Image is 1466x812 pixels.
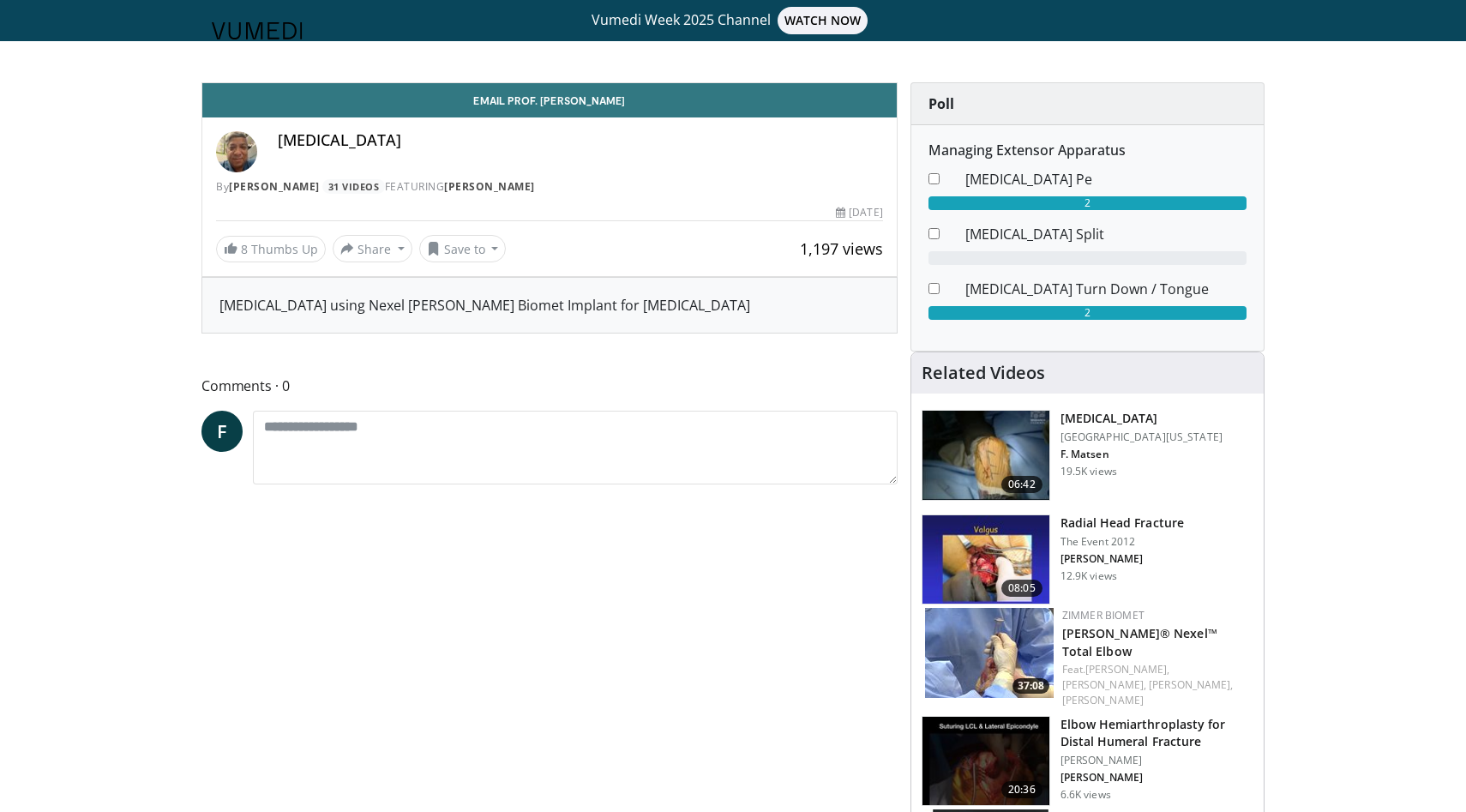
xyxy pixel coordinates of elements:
[922,363,1045,383] h4: Related Videos
[1060,716,1253,750] h3: Elbow Hemiarthroplasty for Distal Humeral Fracture
[1060,771,1253,785] p: Joideep Phadnis
[928,142,1247,159] h6: Managing Extensor Apparatus
[922,717,1049,806] img: 0093eea9-15b4-4f40-b69c-133d19b026a0.150x105_q85_crop-smart_upscale.jpg
[1062,677,1146,692] a: [PERSON_NAME],
[333,235,412,262] button: Share
[1062,608,1145,623] a: Zimmer Biomet
[1001,781,1042,798] span: 20:36
[925,608,1054,698] a: 37:08
[444,179,535,194] a: [PERSON_NAME]
[229,179,320,194] a: [PERSON_NAME]
[928,94,954,113] strong: Poll
[219,295,880,316] div: [MEDICAL_DATA] using Nexel [PERSON_NAME] Biomet Implant for [MEDICAL_DATA]
[925,608,1054,698] img: HwePeXkL0Gi3uPfH4xMDoxOjA4MTsiGN.150x105_q85_crop-smart_upscale.jpg
[952,279,1259,299] dd: [MEDICAL_DATA] Turn Down / Tongue
[216,131,257,172] img: Avatar
[241,241,248,257] span: 8
[1060,514,1184,532] h3: Radial Head Fracture
[1060,448,1223,461] p: Frederick Matsen
[922,411,1049,500] img: 38827_0000_3.png.150x105_q85_crop-smart_upscale.jpg
[1060,465,1117,478] p: 19.5K views
[1060,569,1117,583] p: 12.9K views
[212,22,303,39] img: VuMedi Logo
[1062,662,1250,708] div: Feat.
[1001,476,1042,493] span: 06:42
[1001,580,1042,597] span: 08:05
[419,235,507,262] button: Save to
[952,224,1259,244] dd: [MEDICAL_DATA] Split
[1012,678,1049,694] span: 37:08
[216,236,326,262] a: 8 Thumbs Up
[836,205,882,220] div: [DATE]
[278,131,883,150] h4: [MEDICAL_DATA]
[216,179,883,195] div: By FEATURING
[1062,693,1144,707] a: [PERSON_NAME]
[928,306,1247,320] div: 2
[952,169,1259,189] dd: [MEDICAL_DATA] Pe
[1060,754,1253,767] p: [PERSON_NAME]
[1149,677,1233,692] a: [PERSON_NAME],
[1060,552,1184,566] p: Mark Baratz
[1062,625,1217,659] a: [PERSON_NAME]® Nexel™ Total Elbow
[928,196,1247,210] div: 2
[800,238,883,259] span: 1,197 views
[1085,662,1169,677] a: [PERSON_NAME],
[922,514,1253,605] a: 08:05 Radial Head Fracture The Event 2012 [PERSON_NAME] 12.9K views
[322,179,385,194] a: 31 Videos
[922,716,1253,807] a: 20:36 Elbow Hemiarthroplasty for Distal Humeral Fracture [PERSON_NAME] [PERSON_NAME] 6.6K views
[922,515,1049,604] img: heCDP4pTuni5z6vX4xMDoxOmtxOwKG7D_1.150x105_q85_crop-smart_upscale.jpg
[922,410,1253,501] a: 06:42 [MEDICAL_DATA] [GEOGRAPHIC_DATA][US_STATE] F. Matsen 19.5K views
[202,83,897,117] a: Email Prof. [PERSON_NAME]
[1060,410,1223,427] h3: [MEDICAL_DATA]
[1060,535,1184,549] p: The Event 2012
[201,375,898,397] span: Comments 0
[1060,430,1223,444] p: [GEOGRAPHIC_DATA][US_STATE]
[1060,788,1111,802] p: 6.6K views
[201,411,243,452] a: F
